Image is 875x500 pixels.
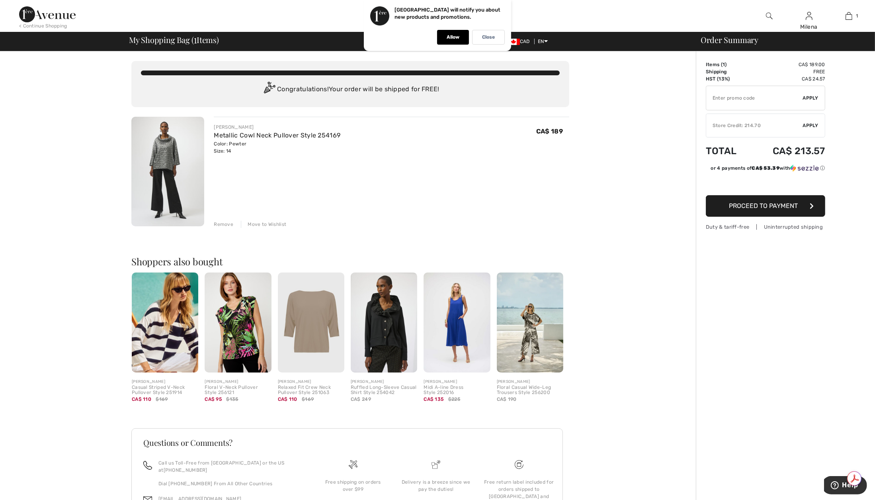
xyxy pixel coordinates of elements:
[806,12,812,20] a: Sign In
[278,273,344,373] img: Relaxed Fit Crew Neck Pullover Style 251063
[132,385,198,396] div: Casual Striped V-Neck Pullover Style 251914
[482,34,495,40] p: Close
[226,396,238,403] span: $135
[158,459,302,474] p: Call us Toll-Free from [GEOGRAPHIC_DATA] or the US at
[750,75,825,82] td: CA$ 24.57
[750,68,825,75] td: Free
[424,379,490,385] div: [PERSON_NAME]
[706,122,803,129] div: Store Credit: 214.70
[131,117,204,226] img: Metallic Cowl Neck Pullover Style 254169
[497,379,563,385] div: [PERSON_NAME]
[395,7,500,20] p: [GEOGRAPHIC_DATA] will notify you about new products and promotions.
[706,68,750,75] td: Shipping
[752,165,779,171] span: CA$ 53.39
[723,62,725,67] span: 1
[278,396,297,402] span: CA$ 110
[706,175,825,192] iframe: PayPal-paypal
[448,396,460,403] span: $225
[351,396,371,402] span: CA$ 249
[706,165,825,175] div: or 4 payments ofCA$ 53.39withSezzle Click to learn more about Sezzle
[131,257,569,266] h2: Shoppers also bought
[706,223,825,231] div: Duty & tariff-free | Uninterrupted shipping
[447,34,459,40] p: Allow
[351,273,417,373] img: Ruffled Long-Sleeve Casual Shirt Style 254042
[432,460,440,469] img: Delivery is a breeze since we pay the duties!
[132,396,151,402] span: CA$ 110
[194,34,197,44] span: 1
[711,165,825,172] div: or 4 payments of with
[806,11,812,21] img: My Info
[507,39,533,44] span: CAD
[803,122,819,129] span: Apply
[302,396,314,403] span: $169
[515,460,523,469] img: Free shipping on orders over $99
[729,202,798,210] span: Proceed to Payment
[706,61,750,68] td: Items ( )
[766,11,773,21] img: search the website
[214,131,340,139] a: Metallic Cowl Neck Pullover Style 254169
[214,124,340,131] div: [PERSON_NAME]
[829,11,868,21] a: 1
[349,460,357,469] img: Free shipping on orders over $99
[132,379,198,385] div: [PERSON_NAME]
[156,396,168,403] span: $169
[497,385,563,396] div: Floral Casual Wide-Leg Trousers Style 256200
[538,39,548,44] span: EN
[19,22,67,29] div: < Continue Shopping
[132,273,198,373] img: Casual Striped V-Neck Pullover Style 251914
[424,273,490,373] img: Midi A-line Dress Style 252016
[789,23,828,31] div: Milena
[241,221,286,228] div: Move to Wishlist
[278,379,344,385] div: [PERSON_NAME]
[129,36,219,44] span: My Shopping Bag ( Items)
[318,478,388,493] div: Free shipping on orders over $99
[205,379,271,385] div: [PERSON_NAME]
[205,385,271,396] div: Floral V-Neck Pullover Style 256121
[691,36,870,44] div: Order Summary
[143,461,152,470] img: call
[803,94,819,102] span: Apply
[824,476,867,496] iframe: Opens a widget where you can find more information
[846,11,852,21] img: My Bag
[790,165,819,172] img: Sezzle
[214,221,233,228] div: Remove
[856,12,858,20] span: 1
[205,273,271,373] img: Floral V-Neck Pullover Style 256121
[424,396,443,402] span: CA$ 135
[143,439,551,447] h3: Questions or Comments?
[158,480,302,487] p: Dial [PHONE_NUMBER] From All Other Countries
[706,137,750,165] td: Total
[507,39,520,45] img: Canadian Dollar
[497,396,517,402] span: CA$ 190
[205,396,222,402] span: CA$ 95
[706,75,750,82] td: HST (13%)
[424,385,490,396] div: Midi A-line Dress Style 252016
[351,379,417,385] div: [PERSON_NAME]
[706,195,825,217] button: Proceed to Payment
[164,467,207,473] a: [PHONE_NUMBER]
[536,127,563,135] span: CA$ 189
[750,137,825,165] td: CA$ 213.57
[214,140,340,155] div: Color: Pewter Size: 14
[261,82,277,98] img: Congratulation2.svg
[750,61,825,68] td: CA$ 189.00
[401,478,471,493] div: Delivery is a breeze since we pay the duties!
[351,385,417,396] div: Ruffled Long-Sleeve Casual Shirt Style 254042
[278,385,344,396] div: Relaxed Fit Crew Neck Pullover Style 251063
[497,273,563,373] img: Floral Casual Wide-Leg Trousers Style 256200
[706,86,803,110] input: Promo code
[141,82,560,98] div: Congratulations! Your order will be shipped for FREE!
[19,6,76,22] img: 1ère Avenue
